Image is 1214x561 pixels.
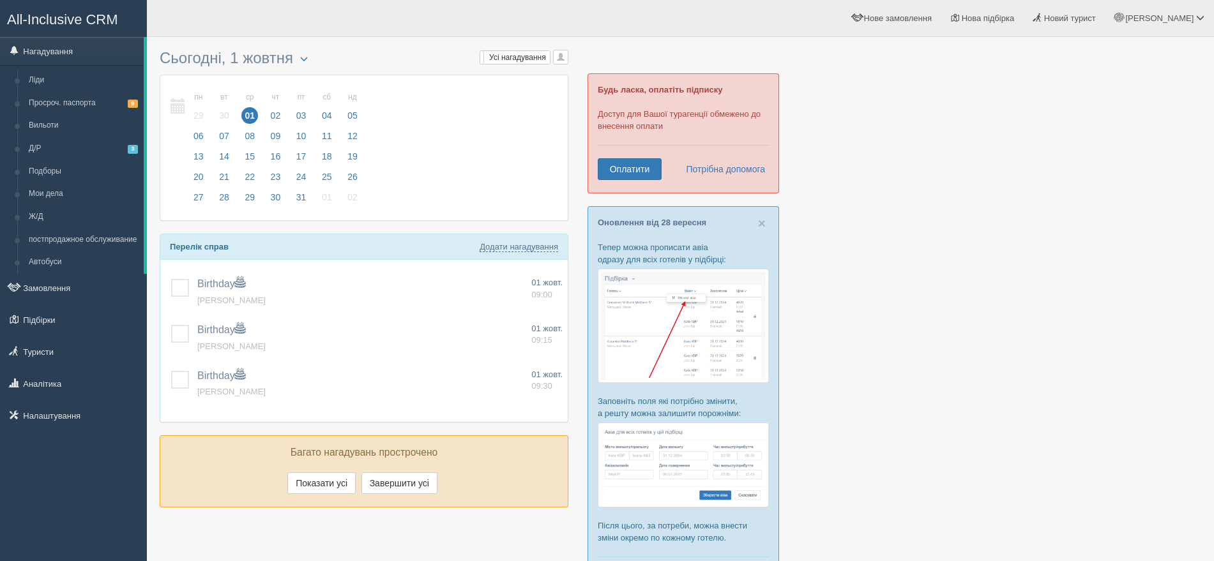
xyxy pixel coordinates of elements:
[598,241,769,266] p: Тепер можна прописати авіа одразу для всіх готелів у підбірці:
[216,92,232,103] small: вт
[212,149,236,170] a: 14
[216,128,232,144] span: 07
[238,129,262,149] a: 08
[293,168,310,185] span: 24
[758,216,766,230] button: Close
[216,148,232,165] span: 14
[186,149,211,170] a: 13
[264,190,288,211] a: 30
[361,472,437,494] button: Завершити усі
[241,189,258,206] span: 29
[344,148,361,165] span: 19
[268,128,284,144] span: 09
[340,85,361,129] a: нд 05
[170,242,229,251] b: Перелік справ
[962,13,1015,23] span: Нова підбірка
[186,190,211,211] a: 27
[128,100,138,108] span: 9
[268,92,284,103] small: чт
[598,423,769,507] img: %D0%BF%D1%96%D0%B4%D0%B1%D1%96%D1%80%D0%BA%D0%B0-%D0%B0%D0%B2%D1%96%D0%B0-2-%D1%81%D1%80%D0%BC-%D...
[190,148,207,165] span: 13
[238,149,262,170] a: 15
[293,148,310,165] span: 17
[216,107,232,124] span: 30
[598,520,769,544] p: Після цього, за потреби, можна внести зміни окремо по кожному готелю.
[531,278,563,287] span: 01 жовт.
[531,323,563,347] a: 01 жовт. 09:15
[23,92,144,115] a: Просроч. паспорта9
[315,85,339,129] a: сб 04
[598,269,769,383] img: %D0%BF%D1%96%D0%B4%D0%B1%D1%96%D1%80%D0%BA%D0%B0-%D0%B0%D0%B2%D1%96%D0%B0-1-%D1%81%D1%80%D0%BC-%D...
[268,107,284,124] span: 02
[264,149,288,170] a: 16
[241,92,258,103] small: ср
[197,341,266,351] a: [PERSON_NAME]
[241,128,258,144] span: 08
[344,128,361,144] span: 12
[190,107,207,124] span: 29
[7,11,118,27] span: All-Inclusive CRM
[293,92,310,103] small: пт
[268,148,284,165] span: 16
[293,107,310,124] span: 03
[293,189,310,206] span: 31
[238,85,262,129] a: ср 01
[340,170,361,190] a: 26
[319,128,335,144] span: 11
[23,206,144,228] a: Ж/Д
[23,114,144,137] a: Вильоти
[315,190,339,211] a: 01
[197,324,245,335] a: Birthday
[212,85,236,129] a: вт 30
[864,13,932,23] span: Нове замовлення
[289,149,314,170] a: 17
[340,129,361,149] a: 12
[598,85,722,94] b: Будь ласка, оплатіть підписку
[678,158,766,180] a: Потрібна допомога
[319,148,335,165] span: 18
[319,92,335,103] small: сб
[315,170,339,190] a: 25
[344,168,361,185] span: 26
[197,278,245,289] a: Birthday
[186,170,211,190] a: 20
[289,170,314,190] a: 24
[531,324,563,333] span: 01 жовт.
[315,129,339,149] a: 11
[531,381,552,391] span: 09:30
[241,148,258,165] span: 15
[598,395,769,419] p: Заповніть поля які потрібно змінити, а решту можна залишити порожніми:
[588,73,779,193] div: Доступ для Вашої турагенції обмежено до внесення оплати
[268,189,284,206] span: 30
[340,149,361,170] a: 19
[319,189,335,206] span: 01
[480,242,558,252] a: Додати нагадування
[212,170,236,190] a: 21
[216,168,232,185] span: 21
[531,290,552,299] span: 09:00
[190,168,207,185] span: 20
[212,190,236,211] a: 28
[23,228,144,251] a: постпродажное обслуживание
[344,107,361,124] span: 05
[293,128,310,144] span: 10
[758,216,766,230] span: ×
[289,190,314,211] a: 31
[212,129,236,149] a: 07
[23,69,144,92] a: Ліди
[319,168,335,185] span: 25
[598,218,706,227] a: Оновлення від 28 вересня
[197,370,245,381] a: Birthday
[170,445,558,460] p: Багато нагадувань прострочено
[344,189,361,206] span: 02
[23,137,144,160] a: Д/Р3
[1,1,146,36] a: All-Inclusive CRM
[190,128,207,144] span: 06
[1044,13,1096,23] span: Новий турист
[190,189,207,206] span: 27
[241,168,258,185] span: 22
[315,149,339,170] a: 18
[264,85,288,129] a: чт 02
